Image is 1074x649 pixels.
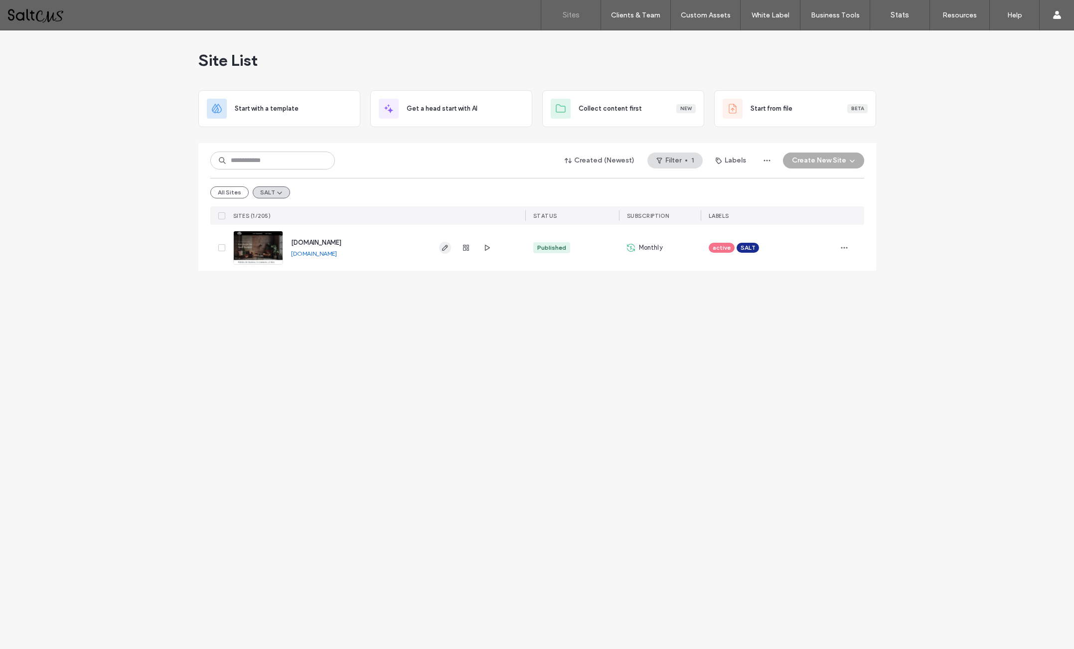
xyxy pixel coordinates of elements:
[556,153,643,168] button: Created (Newest)
[627,212,669,219] span: SUBSCRIPTION
[752,11,789,19] label: White Label
[291,239,341,246] a: [DOMAIN_NAME]
[1007,11,1022,19] label: Help
[579,104,642,114] span: Collect content first
[714,90,876,127] div: Start from fileBeta
[639,243,663,253] span: Monthly
[235,104,299,114] span: Start with a template
[210,186,249,198] button: All Sites
[198,90,360,127] div: Start with a template
[942,11,977,19] label: Resources
[741,243,755,252] span: SALT
[253,186,290,198] button: SALT
[709,212,729,219] span: LABELS
[611,11,660,19] label: Clients & Team
[407,104,477,114] span: Get a head start with AI
[563,10,580,19] label: Sites
[783,153,864,168] button: Create New Site
[676,104,696,113] div: New
[891,10,909,19] label: Stats
[537,243,566,252] div: Published
[811,11,860,19] label: Business Tools
[847,104,868,113] div: Beta
[681,11,731,19] label: Custom Assets
[647,153,703,168] button: Filter1
[23,7,43,16] span: Help
[291,250,337,257] a: [DOMAIN_NAME]
[713,243,731,252] span: active
[542,90,704,127] div: Collect content firstNew
[198,50,258,70] span: Site List
[533,212,557,219] span: STATUS
[707,153,755,168] button: Labels
[233,212,271,219] span: SITES (1/205)
[751,104,792,114] span: Start from file
[370,90,532,127] div: Get a head start with AI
